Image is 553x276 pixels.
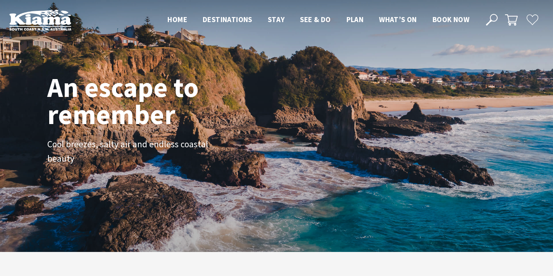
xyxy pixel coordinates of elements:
span: What’s On [379,15,417,24]
img: Kiama Logo [9,9,71,31]
span: Book now [432,15,469,24]
p: Cool breezes, salty air and endless coastal beauty [47,137,222,166]
span: Home [167,15,187,24]
nav: Main Menu [160,14,477,26]
span: Plan [346,15,364,24]
h1: An escape to remember [47,74,260,128]
span: See & Do [300,15,331,24]
span: Stay [268,15,285,24]
span: Destinations [203,15,252,24]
